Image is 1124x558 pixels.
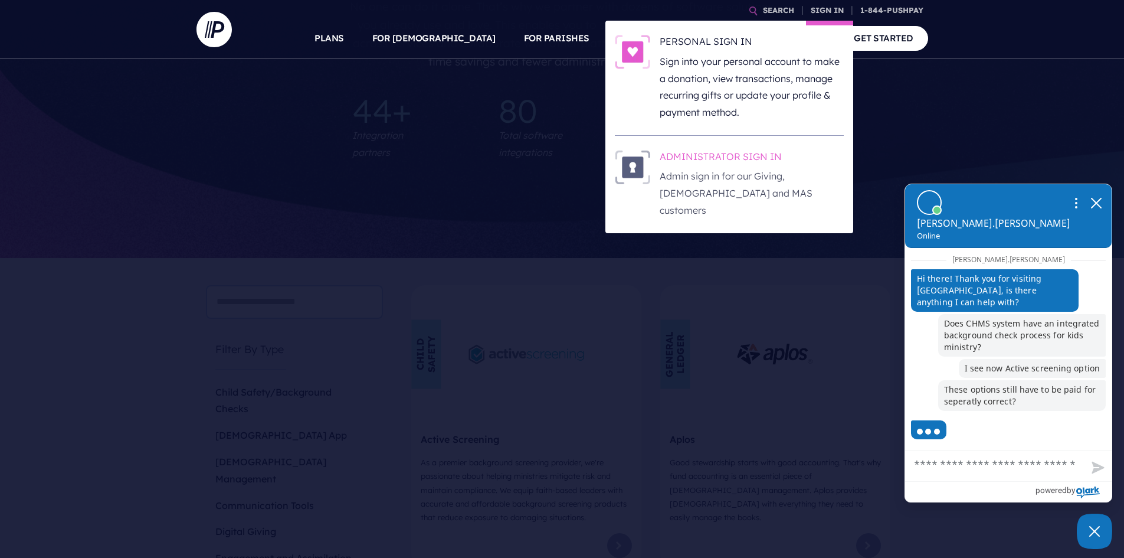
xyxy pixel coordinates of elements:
span: powered [1035,482,1067,498]
button: Open chat options menu [1066,193,1087,212]
p: These options still have to be paid for seperatly correct? [938,380,1106,411]
p: Admin sign in for our Giving, [DEMOGRAPHIC_DATA] and MAS customers [660,168,844,218]
a: COMPANY [768,18,811,59]
a: ADMINISTRATOR SIGN IN - Illustration ADMINISTRATOR SIGN IN Admin sign in for our Giving, [DEMOGRA... [615,150,844,219]
span: [PERSON_NAME].[PERSON_NAME] [946,252,1071,267]
a: GET STARTED [839,26,928,50]
a: PERSONAL SIGN IN - Illustration PERSONAL SIGN IN Sign into your personal account to make a donati... [615,35,844,121]
p: I see now Active screening option [959,359,1106,378]
h6: PERSONAL SIGN IN [660,35,844,53]
img: ADMINISTRATOR SIGN IN - Illustration [615,150,650,184]
a: EXPLORE [698,18,739,59]
a: Powered by Olark [1035,482,1112,502]
button: Close Chatbox [1077,514,1112,549]
p: [PERSON_NAME].[PERSON_NAME] [917,216,1070,230]
div: chat [905,248,1112,450]
img: PERSONAL SIGN IN - Illustration [615,35,650,69]
button: Send message [1082,454,1112,481]
h6: ADMINISTRATOR SIGN IN [660,150,844,168]
a: FOR [DEMOGRAPHIC_DATA] [372,18,496,59]
div: olark chatbox [905,184,1112,502]
a: PLANS [314,18,344,59]
svg: three dots moving up and down to indicate typing [917,426,941,435]
a: FOR PARISHES [524,18,589,59]
a: SOLUTIONS [618,18,670,59]
span: by [1067,482,1075,498]
p: Does CHMS system have an integrated background check process for kids ministry? [938,314,1106,357]
p: Hi there! Thank you for visiting [GEOGRAPHIC_DATA], is there anything I can help with? [911,269,1079,312]
p: Sign into your personal account to make a donation, view transactions, manage recurring gifts or ... [660,53,844,121]
p: Online [917,230,1070,242]
button: close chatbox [1087,194,1106,211]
